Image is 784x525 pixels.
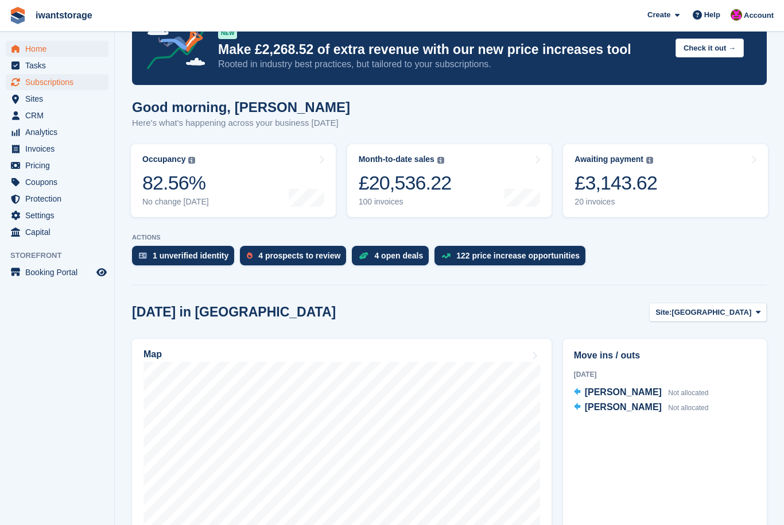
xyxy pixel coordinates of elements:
[142,197,209,207] div: No change [DATE]
[25,174,94,190] span: Coupons
[359,197,452,207] div: 100 invoices
[574,385,709,400] a: [PERSON_NAME] Not allocated
[6,191,108,207] a: menu
[25,264,94,280] span: Booking Portal
[456,251,580,260] div: 122 price increase opportunities
[6,124,108,140] a: menu
[6,264,108,280] a: menu
[6,57,108,74] a: menu
[374,251,423,260] div: 4 open deals
[359,252,368,260] img: deal-1b604bf984904fb50ccaf53a9ad4b4a5d6e5aea283cecdc64d6e3604feb123c2.svg
[359,155,434,164] div: Month-to-date sales
[731,9,742,21] img: Jonathan
[575,171,657,195] div: £3,143.62
[6,224,108,240] a: menu
[655,307,672,318] span: Site:
[347,144,552,217] a: Month-to-date sales £20,536.22 100 invoices
[218,41,666,58] p: Make £2,268.52 of extra revenue with our new price increases tool
[25,224,94,240] span: Capital
[646,157,653,164] img: icon-info-grey-7440780725fd019a000dd9b08b2336e03edf1995a4989e88bcd33f0948082b44.svg
[672,307,751,318] span: [GEOGRAPHIC_DATA]
[574,349,756,362] h2: Move ins / outs
[188,157,195,164] img: icon-info-grey-7440780725fd019a000dd9b08b2336e03edf1995a4989e88bcd33f0948082b44.svg
[6,107,108,123] a: menu
[137,8,218,74] img: price-adjustments-announcement-icon-8257ccfd72463d97f412b2fc003d46551f7dbcb40ab6d574587a9cd5c0d94...
[574,369,756,380] div: [DATE]
[563,144,768,217] a: Awaiting payment £3,143.62 20 invoices
[247,252,253,259] img: prospect-51fa495bee0391a8d652442698ab0144808aea92771e9ea1ae160a38d050c398.svg
[218,28,237,39] div: NEW
[359,171,452,195] div: £20,536.22
[668,389,708,397] span: Not allocated
[6,141,108,157] a: menu
[10,250,114,261] span: Storefront
[647,9,670,21] span: Create
[441,253,451,258] img: price_increase_opportunities-93ffe204e8149a01c8c9dc8f82e8f89637d9d84a8eef4429ea346261dce0b2c0.svg
[434,246,591,271] a: 122 price increase opportunities
[258,251,340,260] div: 4 prospects to review
[352,246,434,271] a: 4 open deals
[142,155,185,164] div: Occupancy
[585,402,662,412] span: [PERSON_NAME]
[139,252,147,259] img: verify_identity-adf6edd0f0f0b5bbfe63781bf79b02c33cf7c696d77639b501bdc392416b5a36.svg
[25,74,94,90] span: Subscriptions
[25,107,94,123] span: CRM
[575,197,657,207] div: 20 invoices
[25,57,94,74] span: Tasks
[6,174,108,190] a: menu
[153,251,228,260] div: 1 unverified identity
[6,91,108,107] a: menu
[6,207,108,223] a: menu
[95,265,108,279] a: Preview store
[132,234,767,241] p: ACTIONS
[6,157,108,173] a: menu
[25,41,94,57] span: Home
[574,400,709,415] a: [PERSON_NAME] Not allocated
[25,124,94,140] span: Analytics
[437,157,444,164] img: icon-info-grey-7440780725fd019a000dd9b08b2336e03edf1995a4989e88bcd33f0948082b44.svg
[704,9,720,21] span: Help
[132,304,336,320] h2: [DATE] in [GEOGRAPHIC_DATA]
[6,74,108,90] a: menu
[25,207,94,223] span: Settings
[9,7,26,24] img: stora-icon-8386f47178a22dfd0bd8f6a31ec36ba5ce8667c1dd55bd0f319d3a0aa187defe.svg
[744,10,774,21] span: Account
[132,99,350,115] h1: Good morning, [PERSON_NAME]
[218,58,666,71] p: Rooted in industry best practices, but tailored to your subscriptions.
[6,41,108,57] a: menu
[132,246,240,271] a: 1 unverified identity
[31,6,97,25] a: iwantstorage
[676,38,744,57] button: Check it out →
[131,144,336,217] a: Occupancy 82.56% No change [DATE]
[143,349,162,360] h2: Map
[25,141,94,157] span: Invoices
[649,303,767,322] button: Site: [GEOGRAPHIC_DATA]
[142,171,209,195] div: 82.56%
[132,117,350,130] p: Here's what's happening across your business [DATE]
[25,91,94,107] span: Sites
[25,157,94,173] span: Pricing
[575,155,643,164] div: Awaiting payment
[25,191,94,207] span: Protection
[240,246,352,271] a: 4 prospects to review
[668,404,708,412] span: Not allocated
[585,387,662,397] span: [PERSON_NAME]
